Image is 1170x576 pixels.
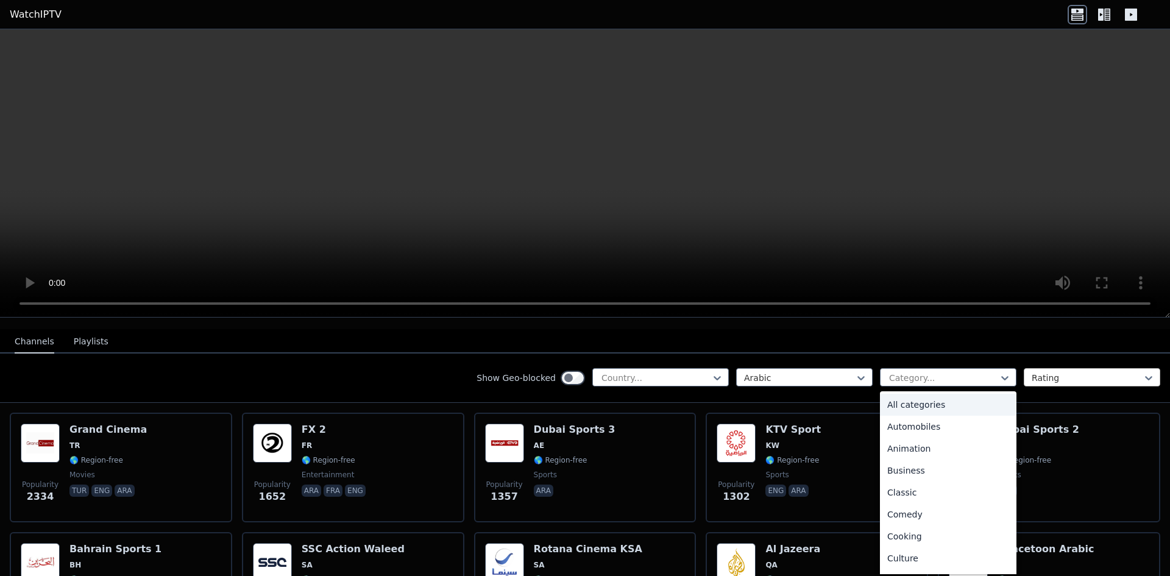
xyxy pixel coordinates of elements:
[302,455,355,465] span: 🌎 Region-free
[534,485,553,497] p: ara
[115,485,134,497] p: ara
[880,416,1016,438] div: Automobiles
[765,543,820,555] h6: Al Jazeera
[69,470,95,480] span: movies
[765,455,819,465] span: 🌎 Region-free
[302,543,405,555] h6: SSC Action Waleed
[534,455,587,465] span: 🌎 Region-free
[998,424,1079,436] h6: Dubai Sports 2
[723,489,750,504] span: 1302
[259,489,286,504] span: 1652
[91,485,112,497] p: eng
[10,7,62,22] a: WatchIPTV
[302,424,368,436] h6: FX 2
[880,460,1016,482] div: Business
[324,485,342,497] p: fra
[534,470,557,480] span: sports
[491,489,518,504] span: 1357
[477,372,556,384] label: Show Geo-blocked
[880,503,1016,525] div: Comedy
[253,424,292,463] img: FX 2
[534,441,544,450] span: AE
[302,560,313,570] span: SA
[765,424,821,436] h6: KTV Sport
[534,560,545,570] span: SA
[789,485,808,497] p: ara
[302,485,321,497] p: ara
[69,485,89,497] p: tur
[998,543,1094,555] h6: Spacetoon Arabic
[765,560,778,570] span: QA
[880,438,1016,460] div: Animation
[345,485,366,497] p: eng
[15,330,54,354] button: Channels
[21,424,60,463] img: Grand Cinema
[74,330,108,354] button: Playlists
[69,560,81,570] span: BH
[69,543,161,555] h6: Bahrain Sports 1
[718,480,754,489] span: Popularity
[302,470,355,480] span: entertainment
[765,441,779,450] span: KW
[534,543,642,555] h6: Rotana Cinema KSA
[765,485,786,497] p: eng
[765,470,789,480] span: sports
[302,441,312,450] span: FR
[534,424,615,436] h6: Dubai Sports 3
[254,480,291,489] span: Popularity
[69,441,80,450] span: TR
[486,480,523,489] span: Popularity
[717,424,756,463] img: KTV Sport
[27,489,54,504] span: 2334
[880,394,1016,416] div: All categories
[485,424,524,463] img: Dubai Sports 3
[880,482,1016,503] div: Classic
[998,455,1051,465] span: 🌎 Region-free
[69,455,123,465] span: 🌎 Region-free
[22,480,58,489] span: Popularity
[880,525,1016,547] div: Cooking
[69,424,147,436] h6: Grand Cinema
[880,547,1016,569] div: Culture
